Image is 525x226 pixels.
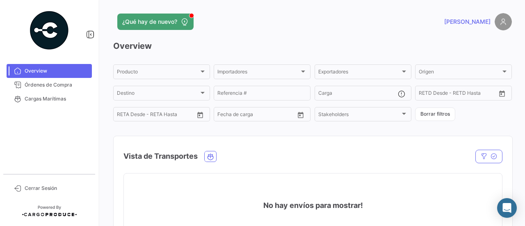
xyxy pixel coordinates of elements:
input: Desde [419,91,434,97]
input: Hasta [137,113,174,119]
span: Origen [419,70,501,76]
h4: No hay envíos para mostrar! [263,200,363,211]
span: Stakeholders [318,113,400,119]
span: Overview [25,67,89,75]
input: Desde [117,113,132,119]
a: Overview [7,64,92,78]
input: Hasta [238,113,275,119]
span: [PERSON_NAME] [444,18,491,26]
button: Open calendar [496,87,508,100]
button: ¿Qué hay de nuevo? [117,14,194,30]
span: Cargas Marítimas [25,95,89,103]
span: Importadores [217,70,299,76]
img: placeholder-user.png [495,13,512,30]
h3: Overview [113,40,512,52]
a: Cargas Marítimas [7,92,92,106]
input: Hasta [439,91,476,97]
span: ¿Qué hay de nuevo? [122,18,177,26]
input: Desde [217,113,232,119]
span: Destino [117,91,199,97]
span: Exportadores [318,70,400,76]
h4: Vista de Transportes [123,151,198,162]
a: Órdenes de Compra [7,78,92,92]
button: Borrar filtros [415,107,455,121]
div: Abrir Intercom Messenger [497,198,517,218]
span: Órdenes de Compra [25,81,89,89]
button: Open calendar [194,109,206,121]
span: Producto [117,70,199,76]
button: Ocean [205,151,216,162]
button: Open calendar [294,109,307,121]
img: powered-by.png [29,10,70,51]
span: Cerrar Sesión [25,185,89,192]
